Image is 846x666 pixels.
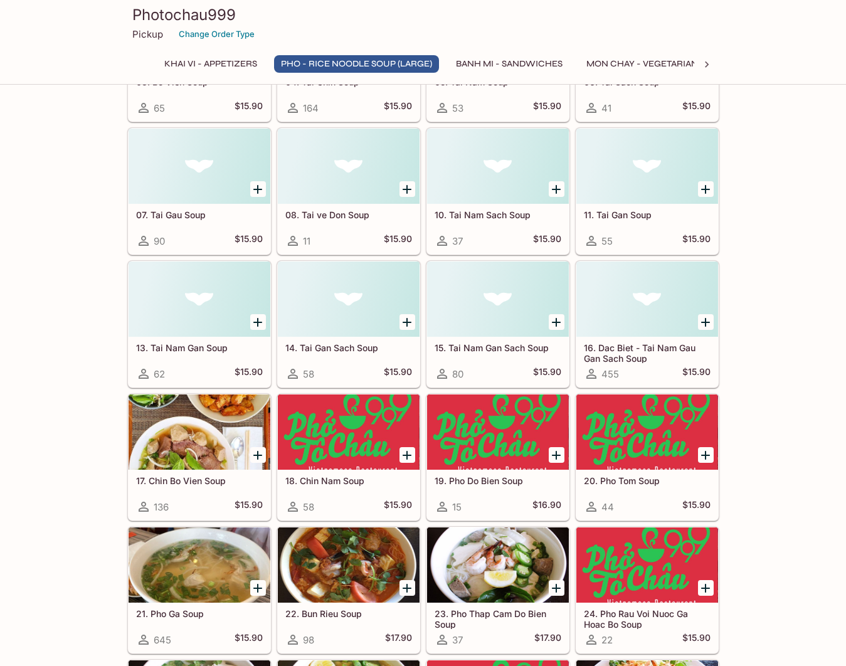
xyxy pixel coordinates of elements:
[601,634,613,646] span: 22
[549,314,564,330] button: Add 15. Tai Nam Gan Sach Soup
[128,261,271,388] a: 13. Tai Nam Gan Soup62$15.90
[426,527,569,653] a: 23. Pho Thap Cam Do Bien Soup37$17.90
[549,580,564,596] button: Add 23. Pho Thap Cam Do Bien Soup
[384,366,412,381] h5: $15.90
[303,634,314,646] span: 98
[154,102,165,114] span: 65
[250,447,266,463] button: Add 17. Chin Bo Vien Soup
[154,501,169,513] span: 136
[584,342,711,363] h5: 16. Dac Biet - Tai Nam Gau Gan Sach Soup
[285,608,412,619] h5: 22. Bun Rieu Soup
[384,499,412,514] h5: $15.90
[235,632,263,647] h5: $15.90
[579,55,747,73] button: Mon Chay - Vegetarian Entrees
[682,233,711,248] h5: $15.90
[303,102,319,114] span: 164
[157,55,264,73] button: Khai Vi - Appetizers
[534,632,561,647] h5: $17.90
[698,181,714,197] button: Add 11. Tai Gan Soup
[601,102,611,114] span: 41
[278,129,420,204] div: 08. Tai ve Don Soup
[427,527,569,603] div: 23. Pho Thap Cam Do Bien Soup
[277,261,420,388] a: 14. Tai Gan Sach Soup58$15.90
[129,527,270,603] div: 21. Pho Ga Soup
[549,447,564,463] button: Add 19. Pho Do Bien Soup
[576,262,718,337] div: 16. Dac Biet - Tai Nam Gau Gan Sach Soup
[235,499,263,514] h5: $15.90
[426,128,569,255] a: 10. Tai Nam Sach Soup37$15.90
[136,209,263,220] h5: 07. Tai Gau Soup
[576,394,718,470] div: 20. Pho Tom Soup
[698,314,714,330] button: Add 16. Dac Biet - Tai Nam Gau Gan Sach Soup
[278,394,420,470] div: 18. Chin Nam Soup
[128,527,271,653] a: 21. Pho Ga Soup645$15.90
[682,499,711,514] h5: $15.90
[235,366,263,381] h5: $15.90
[303,368,314,380] span: 58
[435,342,561,353] h5: 15. Tai Nam Gan Sach Soup
[452,235,463,247] span: 37
[154,634,171,646] span: 645
[250,580,266,596] button: Add 21. Pho Ga Soup
[136,608,263,619] h5: 21. Pho Ga Soup
[277,394,420,521] a: 18. Chin Nam Soup58$15.90
[277,128,420,255] a: 08. Tai ve Don Soup11$15.90
[399,580,415,596] button: Add 22. Bun Rieu Soup
[384,100,412,115] h5: $15.90
[435,209,561,220] h5: 10. Tai Nam Sach Soup
[278,527,420,603] div: 22. Bun Rieu Soup
[435,608,561,629] h5: 23. Pho Thap Cam Do Bien Soup
[128,394,271,521] a: 17. Chin Bo Vien Soup136$15.90
[576,129,718,204] div: 11. Tai Gan Soup
[399,447,415,463] button: Add 18. Chin Nam Soup
[303,501,314,513] span: 58
[426,394,569,521] a: 19. Pho Do Bien Soup15$16.90
[601,368,619,380] span: 455
[235,100,263,115] h5: $15.90
[132,28,163,40] p: Pickup
[235,233,263,248] h5: $15.90
[682,100,711,115] h5: $15.90
[129,129,270,204] div: 07. Tai Gau Soup
[128,128,271,255] a: 07. Tai Gau Soup90$15.90
[682,632,711,647] h5: $15.90
[576,527,718,603] div: 24. Pho Rau Voi Nuoc Ga Hoac Bo Soup
[584,209,711,220] h5: 11. Tai Gan Soup
[698,447,714,463] button: Add 20. Pho Tom Soup
[154,368,165,380] span: 62
[132,5,714,24] h3: Photochau999
[277,527,420,653] a: 22. Bun Rieu Soup98$17.90
[285,475,412,486] h5: 18. Chin Nam Soup
[285,209,412,220] h5: 08. Tai ve Don Soup
[399,181,415,197] button: Add 08. Tai ve Don Soup
[576,128,719,255] a: 11. Tai Gan Soup55$15.90
[278,262,420,337] div: 14. Tai Gan Sach Soup
[698,580,714,596] button: Add 24. Pho Rau Voi Nuoc Ga Hoac Bo Soup
[303,235,310,247] span: 11
[549,181,564,197] button: Add 10. Tai Nam Sach Soup
[576,261,719,388] a: 16. Dac Biet - Tai Nam Gau Gan Sach Soup455$15.90
[129,394,270,470] div: 17. Chin Bo Vien Soup
[173,24,260,44] button: Change Order Type
[154,235,165,247] span: 90
[452,634,463,646] span: 37
[250,314,266,330] button: Add 13. Tai Nam Gan Soup
[576,527,719,653] a: 24. Pho Rau Voi Nuoc Ga Hoac Bo Soup22$15.90
[427,262,569,337] div: 15. Tai Nam Gan Sach Soup
[136,475,263,486] h5: 17. Chin Bo Vien Soup
[129,262,270,337] div: 13. Tai Nam Gan Soup
[532,499,561,514] h5: $16.90
[399,314,415,330] button: Add 14. Tai Gan Sach Soup
[584,608,711,629] h5: 24. Pho Rau Voi Nuoc Ga Hoac Bo Soup
[533,366,561,381] h5: $15.90
[601,235,613,247] span: 55
[285,342,412,353] h5: 14. Tai Gan Sach Soup
[533,233,561,248] h5: $15.90
[384,233,412,248] h5: $15.90
[584,475,711,486] h5: 20. Pho Tom Soup
[452,102,463,114] span: 53
[452,501,462,513] span: 15
[250,181,266,197] button: Add 07. Tai Gau Soup
[452,368,463,380] span: 80
[576,394,719,521] a: 20. Pho Tom Soup44$15.90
